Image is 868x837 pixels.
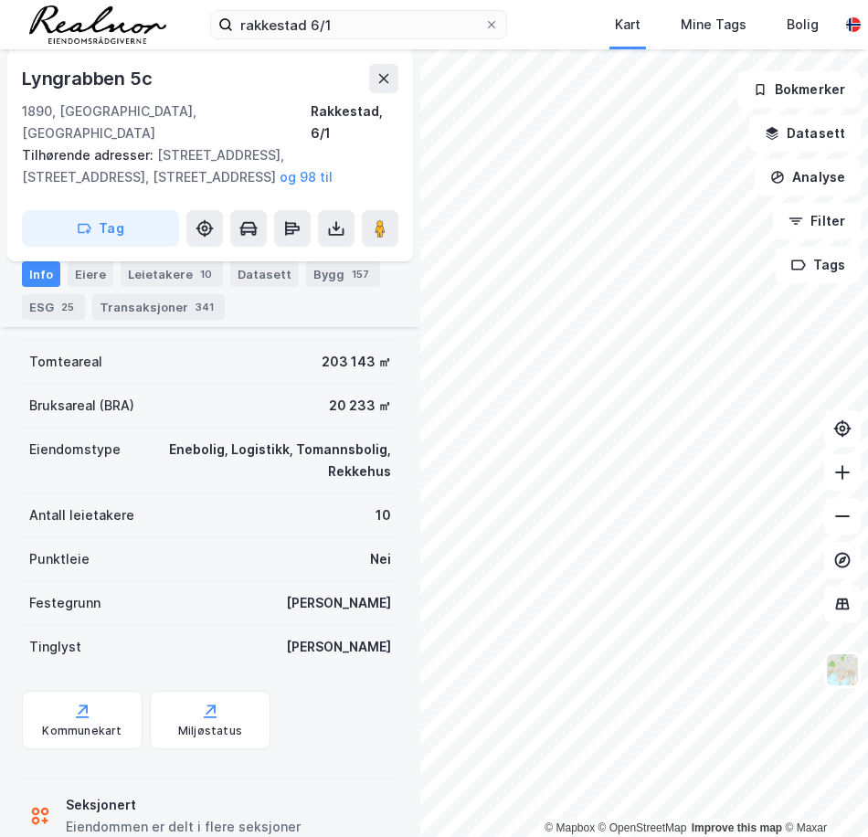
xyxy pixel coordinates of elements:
[737,71,861,108] button: Bokmerker
[22,261,60,287] div: Info
[787,14,819,36] div: Bolig
[29,395,134,417] div: Bruksareal (BRA)
[681,14,746,36] div: Mine Tags
[22,64,155,93] div: Lyngrabben 5c
[22,294,85,320] div: ESG
[92,294,225,320] div: Transaksjoner
[178,724,242,738] div: Miljøstatus
[776,247,861,283] button: Tags
[777,749,868,837] iframe: Chat Widget
[192,298,217,316] div: 341
[66,794,301,816] div: Seksjonert
[348,265,373,283] div: 157
[286,592,391,614] div: [PERSON_NAME]
[29,504,134,526] div: Antall leietakere
[22,101,311,144] div: 1890, [GEOGRAPHIC_DATA], [GEOGRAPHIC_DATA]
[370,548,391,570] div: Nei
[22,144,384,188] div: [STREET_ADDRESS], [STREET_ADDRESS], [STREET_ADDRESS]
[143,439,391,482] div: Enebolig, Logistikk, Tomannsbolig, Rekkehus
[755,159,861,196] button: Analyse
[311,101,398,144] div: Rakkestad, 6/1
[692,821,782,834] a: Improve this map
[121,261,223,287] div: Leietakere
[58,298,78,316] div: 25
[29,351,102,373] div: Tomteareal
[29,5,166,44] img: realnor-logo.934646d98de889bb5806.png
[29,592,101,614] div: Festegrunn
[286,636,391,658] div: [PERSON_NAME]
[825,652,860,687] img: Z
[545,821,595,834] a: Mapbox
[306,261,380,287] div: Bygg
[29,636,81,658] div: Tinglyst
[233,11,484,38] input: Søk på adresse, matrikkel, gårdeiere, leietakere eller personer
[29,548,90,570] div: Punktleie
[196,265,216,283] div: 10
[29,439,121,461] div: Eiendomstype
[773,203,861,239] button: Filter
[22,147,157,163] span: Tilhørende adresser:
[615,14,640,36] div: Kart
[42,724,122,738] div: Kommunekart
[598,821,687,834] a: OpenStreetMap
[376,504,391,526] div: 10
[749,115,861,152] button: Datasett
[322,351,391,373] div: 203 143 ㎡
[22,210,179,247] button: Tag
[777,749,868,837] div: Kontrollprogram for chat
[230,261,299,287] div: Datasett
[329,395,391,417] div: 20 233 ㎡
[68,261,113,287] div: Eiere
